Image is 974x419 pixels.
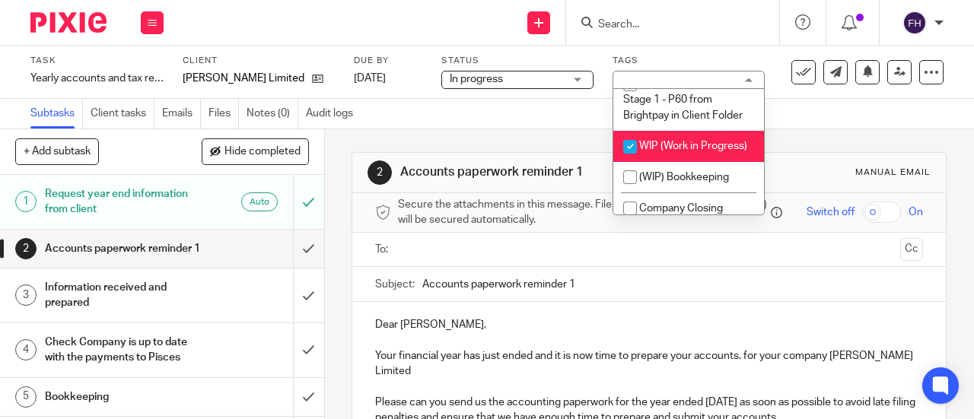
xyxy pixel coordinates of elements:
[45,237,200,260] h1: Accounts paperwork reminder 1
[375,277,415,292] label: Subject:
[183,71,304,86] p: [PERSON_NAME] Limited
[45,386,200,408] h1: Bookkeeping
[15,138,99,164] button: + Add subtask
[613,55,765,67] label: Tags
[623,79,743,121] span: Self Assessments : Stage 1 - P60 from Brightpay in Client Folder
[597,18,734,32] input: Search
[368,160,392,185] div: 2
[375,317,923,332] p: Dear [PERSON_NAME],
[375,242,392,257] label: To:
[902,11,927,35] img: svg%3E
[45,331,200,370] h1: Check Company is up to date with the payments to Pisces
[400,164,682,180] h1: Accounts paperwork reminder 1
[15,386,37,408] div: 5
[909,205,923,220] span: On
[208,99,239,129] a: Files
[30,12,107,33] img: Pixie
[855,167,931,179] div: Manual email
[224,146,301,158] span: Hide completed
[91,99,154,129] a: Client tasks
[639,172,729,183] span: (WIP) Bookkeeping
[639,203,723,214] span: Company Closing
[15,238,37,259] div: 2
[30,55,164,67] label: Task
[30,71,164,86] div: Yearly accounts and tax return - Automatic - [DATE]
[45,183,200,221] h1: Request year end information from client
[15,191,37,212] div: 1
[247,99,298,129] a: Notes (0)
[375,348,923,379] p: Your financial year has just ended and it is now time to prepare your accounts. for your company ...
[807,205,855,220] span: Switch off
[450,74,503,84] span: In progress
[30,99,83,129] a: Subtasks
[354,73,386,84] span: [DATE]
[202,138,309,164] button: Hide completed
[398,197,767,228] span: Secure the attachments in this message. Files exceeding the size limit (10MB) will be secured aut...
[354,55,422,67] label: Due by
[639,141,747,151] span: WIP (Work in Progress)
[183,55,335,67] label: Client
[15,339,37,360] div: 4
[162,99,201,129] a: Emails
[441,55,594,67] label: Status
[900,238,923,261] button: Cc
[45,276,200,315] h1: Information received and prepared
[15,284,37,306] div: 3
[241,192,278,211] div: Auto
[306,99,361,129] a: Audit logs
[30,71,164,86] div: Yearly accounts and tax return - Automatic - December 2023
